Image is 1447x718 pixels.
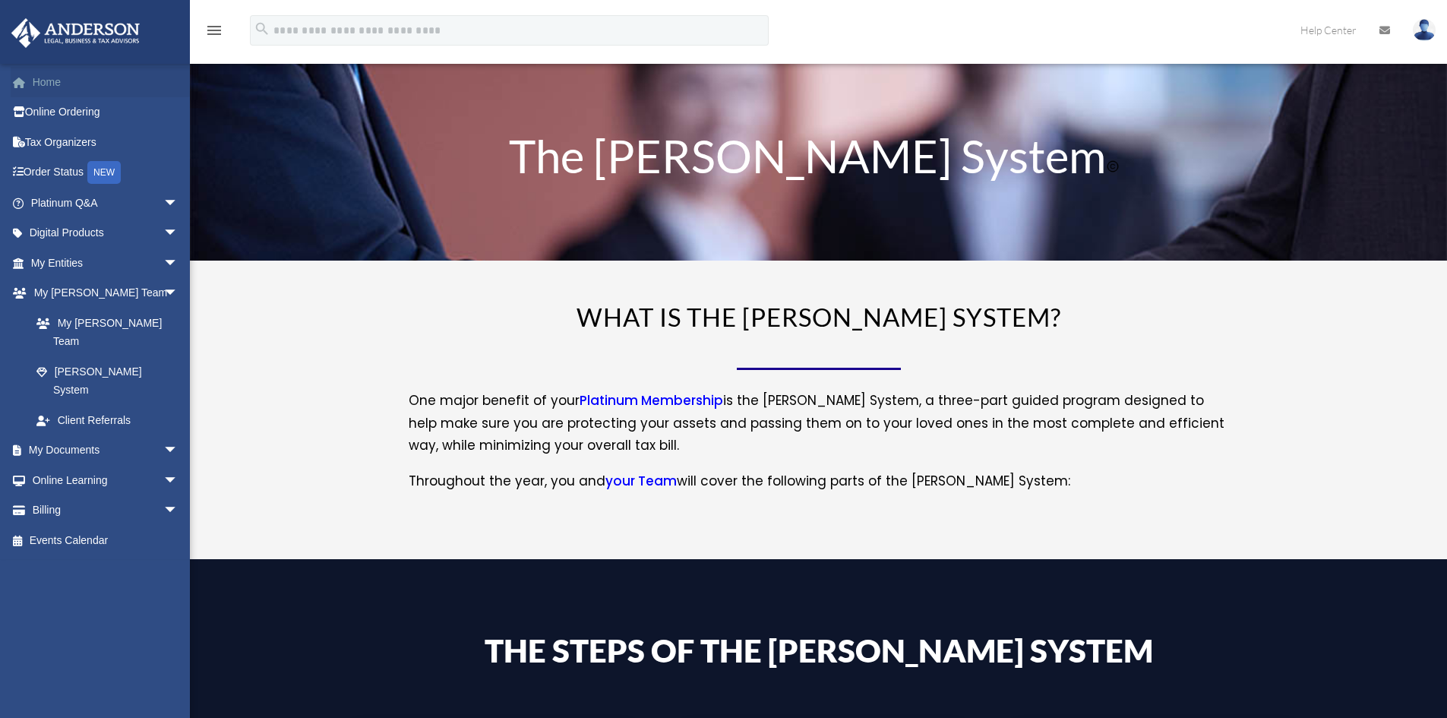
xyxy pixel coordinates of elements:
a: My Entitiesarrow_drop_down [11,248,201,278]
a: your Team [605,472,677,498]
img: User Pic [1413,19,1436,41]
a: My [PERSON_NAME] Team [21,308,201,356]
span: arrow_drop_down [163,218,194,249]
span: arrow_drop_down [163,435,194,467]
a: Client Referrals [21,405,201,435]
a: My [PERSON_NAME] Teamarrow_drop_down [11,278,201,308]
span: arrow_drop_down [163,188,194,219]
span: arrow_drop_down [163,278,194,309]
a: Order StatusNEW [11,157,201,188]
a: Tax Organizers [11,127,201,157]
i: search [254,21,270,37]
a: [PERSON_NAME] System [21,356,194,405]
a: My Documentsarrow_drop_down [11,435,201,466]
span: arrow_drop_down [163,248,194,279]
p: Throughout the year, you and will cover the following parts of the [PERSON_NAME] System: [409,470,1229,493]
h1: The [PERSON_NAME] System [409,133,1229,186]
a: Billingarrow_drop_down [11,495,201,526]
div: NEW [87,161,121,184]
a: Online Ordering [11,97,201,128]
p: One major benefit of your is the [PERSON_NAME] System, a three-part guided program designed to he... [409,390,1229,470]
span: arrow_drop_down [163,495,194,527]
h4: The Steps of the [PERSON_NAME] System [409,634,1229,674]
a: Digital Productsarrow_drop_down [11,218,201,248]
a: menu [205,27,223,40]
a: Platinum Q&Aarrow_drop_down [11,188,201,218]
a: Events Calendar [11,525,201,555]
span: WHAT IS THE [PERSON_NAME] SYSTEM? [577,302,1061,332]
img: Anderson Advisors Platinum Portal [7,18,144,48]
a: Online Learningarrow_drop_down [11,465,201,495]
span: arrow_drop_down [163,465,194,496]
a: Platinum Membership [580,391,723,417]
a: Home [11,67,201,97]
i: menu [205,21,223,40]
